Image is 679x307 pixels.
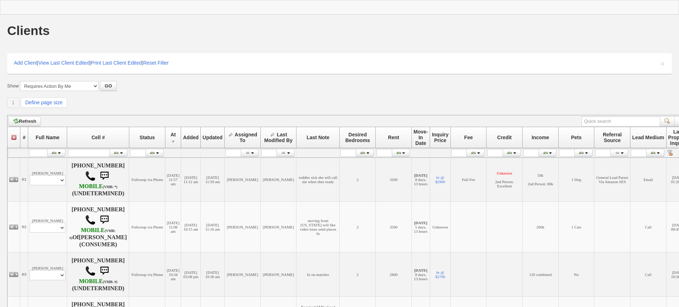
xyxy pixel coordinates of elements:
td: Call [630,202,666,253]
td: [DATE] 10:36 am [201,253,225,297]
td: 2 [340,253,376,297]
td: toddler sick she will call me when shes ready [296,158,340,202]
span: At [170,132,176,137]
a: Reset Filter [143,60,169,66]
span: Income [531,135,549,140]
td: General Lead Parser Via Amazon SES [594,158,630,202]
td: [PERSON_NAME] [28,202,67,253]
h4: [PHONE_NUMBER] (UNDETERMINED) [69,162,128,197]
td: 50k 2nd Person: 80k [523,158,559,202]
td: [DATE] 10:34 am [165,253,181,297]
h1: Clients [7,24,50,37]
th: # [20,127,28,148]
td: [PERSON_NAME] [225,253,261,297]
td: Followup via Phone [129,158,165,202]
td: [DATE] 11:08 am [165,202,181,253]
b: AT&T Wireless [69,227,115,241]
a: br @ $2900 [435,175,445,184]
span: Last Modified By [264,132,293,143]
td: [DATE] 11:57 am [165,158,181,202]
b: [PERSON_NAME] [79,234,127,241]
td: 120 combined [523,253,559,297]
button: GO [100,81,116,91]
td: Full Fee [450,158,486,202]
a: View Last Client Edited [38,60,90,66]
td: fu on matches [296,253,340,297]
img: sms.png [97,264,111,278]
td: 2 [340,202,376,253]
img: call.png [85,171,96,181]
b: AT&T Wireless [79,278,118,285]
td: 2800 [376,253,412,297]
td: 1 Dog [558,158,594,202]
img: sms.png [97,169,111,183]
font: MOBILE [79,278,103,285]
b: [DATE] [414,268,427,272]
span: Move-In Date [414,129,428,146]
td: Followup via Phone [129,253,165,297]
td: Call [630,253,666,297]
td: [PERSON_NAME] [225,158,261,202]
td: Unknown [430,202,451,253]
td: 3200 [376,158,412,202]
td: [PERSON_NAME] [260,202,296,253]
td: 2nd Person: Excellent [486,158,523,202]
img: call.png [85,215,96,225]
td: [PERSON_NAME] [260,158,296,202]
td: 8 days, 13 hours [411,158,430,202]
font: (VMB: *) [103,185,118,189]
td: 8 days, 13 hours [411,253,430,297]
span: Full Name [36,135,60,140]
span: Credit [497,135,511,140]
td: [DATE] 10:15 am [181,202,201,253]
b: [DATE] [414,221,427,225]
span: Updated [203,135,223,140]
td: [DATE] 11:59 am [201,158,225,202]
td: [PERSON_NAME] [260,253,296,297]
font: Unknown [497,171,512,175]
span: Last Note [306,135,329,140]
td: [PERSON_NAME] [225,202,261,253]
a: Refresh [9,116,41,126]
span: Lead Medium [632,135,664,140]
td: 5 days, 13 hours [411,202,430,253]
span: Assigned To [235,132,257,143]
td: [PERSON_NAME] [28,158,67,202]
b: Verizon Wireless [79,183,118,190]
a: Add Client [14,60,37,66]
img: sms.png [97,213,111,227]
td: 200k [523,202,559,253]
td: [DATE] 03:08 pm [181,253,201,297]
td: No [558,253,594,297]
span: Added [183,135,199,140]
span: Cell # [91,135,105,140]
a: Define page size [21,97,67,107]
td: Followup via Phone [129,202,165,253]
td: Email [630,158,666,202]
td: [DATE] 11:12 am [181,158,201,202]
font: MOBILE [81,227,105,233]
h4: [PHONE_NUMBER] Of (CONSUMER) [69,206,128,248]
label: Show [7,83,19,89]
span: Fee [464,135,473,140]
td: 3500 [376,202,412,253]
td: 03 [20,253,28,297]
span: Inquiry Price [432,132,449,143]
img: call.png [85,266,96,276]
a: br @ $2700 [435,270,445,279]
td: 2 [340,158,376,202]
td: 1 Cats [558,202,594,253]
td: 02 [20,202,28,253]
span: Desired Bedrooms [345,132,370,143]
input: Quick search [581,116,660,126]
td: [PERSON_NAME] [28,253,67,297]
a: Reset filter row [667,150,673,156]
a: 1 [7,97,19,107]
span: Referral Source [603,132,622,143]
td: [DATE] 11:16 am [201,202,225,253]
span: Rent [388,135,399,140]
a: Print Last Client Edited [91,60,142,66]
h4: [PHONE_NUMBER] (UNDETERMINED) [69,257,128,292]
font: (VMB: #) [103,280,118,284]
td: moving from [US_STATE] will like video tours send places fu [296,202,340,253]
